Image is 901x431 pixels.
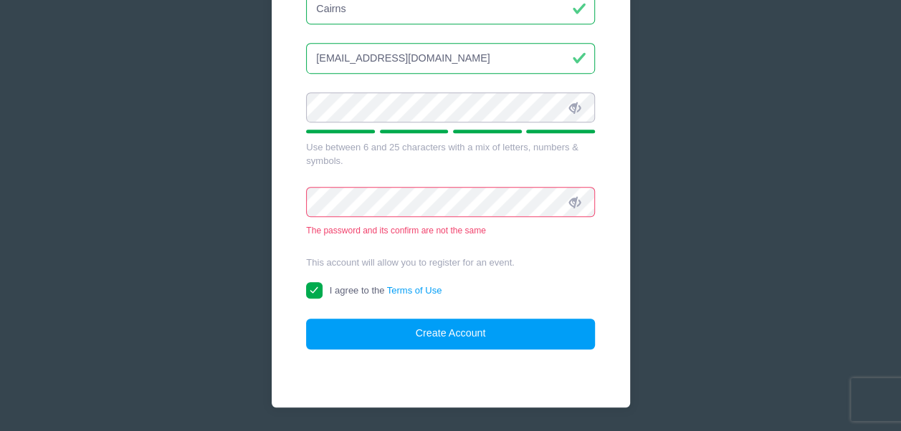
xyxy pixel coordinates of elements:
[306,256,595,270] div: This account will allow you to register for an event.
[306,224,595,237] div: The password and its confirm are not the same
[306,319,595,349] button: Create Account
[387,285,442,296] a: Terms of Use
[306,282,323,299] input: I agree to theTerms of Use
[306,43,595,74] input: Email
[330,285,442,296] span: I agree to the
[306,140,595,168] div: Use between 6 and 25 characters with a mix of letters, numbers & symbols.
